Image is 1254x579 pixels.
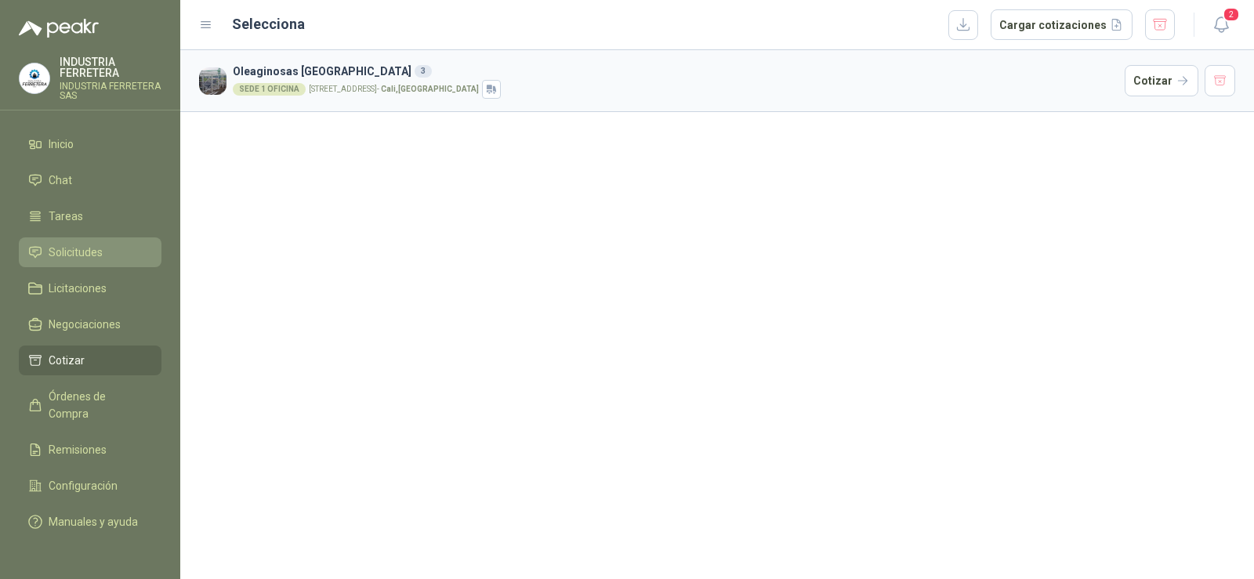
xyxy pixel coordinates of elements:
[991,9,1133,41] button: Cargar cotizaciones
[19,273,161,303] a: Licitaciones
[19,237,161,267] a: Solicitudes
[49,388,147,422] span: Órdenes de Compra
[19,435,161,465] a: Remisiones
[19,201,161,231] a: Tareas
[60,56,161,78] p: INDUSTRIA FERRETERA
[232,13,305,35] h2: Selecciona
[199,67,227,95] img: Company Logo
[233,83,306,96] div: SEDE 1 OFICINA
[19,129,161,159] a: Inicio
[415,65,432,78] div: 3
[19,165,161,195] a: Chat
[381,85,479,93] strong: Cali , [GEOGRAPHIC_DATA]
[309,85,479,93] p: [STREET_ADDRESS] -
[49,208,83,225] span: Tareas
[49,352,85,369] span: Cotizar
[49,513,138,530] span: Manuales y ayuda
[1223,7,1240,22] span: 2
[233,63,1118,80] h3: Oleaginosas [GEOGRAPHIC_DATA]
[49,244,103,261] span: Solicitudes
[19,471,161,501] a: Configuración
[1207,11,1235,39] button: 2
[49,477,118,494] span: Configuración
[49,172,72,189] span: Chat
[19,507,161,537] a: Manuales y ayuda
[19,346,161,375] a: Cotizar
[1125,65,1198,96] button: Cotizar
[49,316,121,333] span: Negociaciones
[49,136,74,153] span: Inicio
[49,280,107,297] span: Licitaciones
[49,441,107,458] span: Remisiones
[19,19,99,38] img: Logo peakr
[60,81,161,100] p: INDUSTRIA FERRETERA SAS
[20,63,49,93] img: Company Logo
[19,309,161,339] a: Negociaciones
[19,382,161,429] a: Órdenes de Compra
